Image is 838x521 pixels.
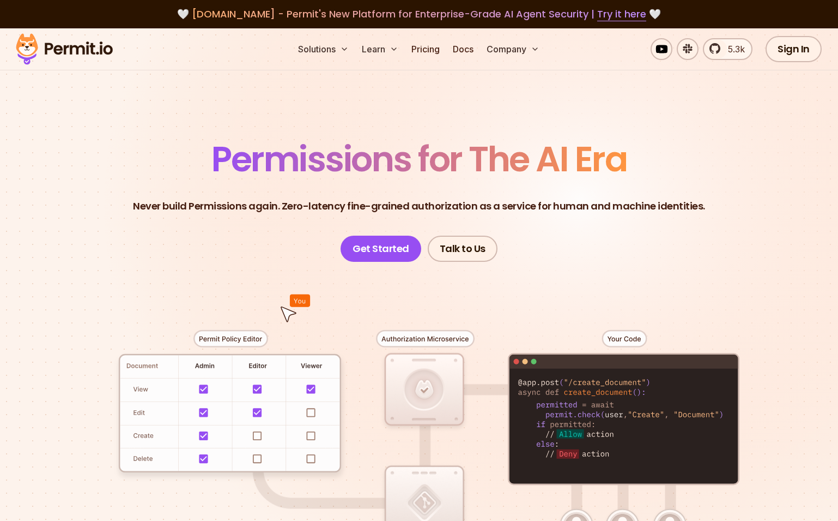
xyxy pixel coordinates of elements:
p: Never build Permissions again. Zero-latency fine-grained authorization as a service for human and... [133,199,705,214]
button: Solutions [294,38,353,60]
a: Sign In [766,36,822,62]
a: 5.3k [703,38,752,60]
a: Talk to Us [428,236,497,262]
a: Docs [448,38,478,60]
a: Get Started [341,236,421,262]
span: [DOMAIN_NAME] - Permit's New Platform for Enterprise-Grade AI Agent Security | [192,7,646,21]
button: Learn [357,38,403,60]
a: Pricing [407,38,444,60]
img: Permit logo [11,31,118,68]
span: Permissions for The AI Era [211,135,627,183]
div: 🤍 🤍 [26,7,812,22]
a: Try it here [597,7,646,21]
button: Company [482,38,544,60]
span: 5.3k [721,43,745,56]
